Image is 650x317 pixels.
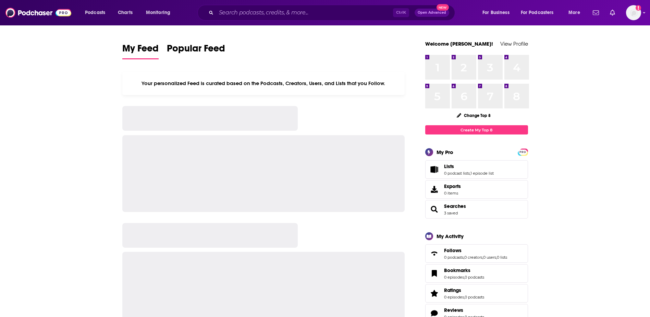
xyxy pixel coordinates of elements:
[425,160,528,179] span: Lists
[496,255,497,260] span: ,
[425,180,528,199] a: Exports
[444,255,464,260] a: 0 podcasts
[465,295,484,300] a: 0 podcasts
[415,9,449,17] button: Open AdvancedNew
[444,247,462,254] span: Follows
[444,163,454,169] span: Lists
[626,5,641,20] button: Show profile menu
[393,8,409,17] span: Ctrl K
[437,4,449,11] span: New
[444,295,464,300] a: 0 episodes
[516,7,564,18] button: open menu
[425,40,493,47] a: Welcome [PERSON_NAME]!
[204,5,462,21] div: Search podcasts, credits, & more...
[444,307,484,313] a: Reviews
[167,43,225,59] a: Popular Feed
[80,7,114,18] button: open menu
[453,111,495,120] button: Change Top 8
[464,295,465,300] span: ,
[122,43,159,59] a: My Feed
[590,7,602,19] a: Show notifications dropdown
[216,7,393,18] input: Search podcasts, credits, & more...
[428,249,441,258] a: Follows
[444,171,470,176] a: 0 podcast lists
[607,7,618,19] a: Show notifications dropdown
[425,244,528,263] span: Follows
[483,255,496,260] a: 0 users
[464,275,465,280] span: ,
[444,267,484,273] a: Bookmarks
[464,255,464,260] span: ,
[636,5,641,11] svg: Add a profile image
[444,191,461,196] span: 0 items
[141,7,179,18] button: open menu
[444,163,494,169] a: Lists
[428,204,441,214] a: Searches
[5,6,71,19] img: Podchaser - Follow, Share and Rate Podcasts
[519,149,527,154] a: PRO
[470,171,494,176] a: 1 episode list
[428,289,441,298] a: Ratings
[444,183,461,189] span: Exports
[568,8,580,17] span: More
[113,7,137,18] a: Charts
[418,11,446,14] span: Open Advanced
[437,233,464,239] div: My Activity
[497,255,507,260] a: 0 lists
[519,150,527,155] span: PRO
[444,287,461,293] span: Ratings
[437,149,453,155] div: My Pro
[444,247,507,254] a: Follows
[444,275,464,280] a: 0 episodes
[122,43,159,58] span: My Feed
[470,171,470,176] span: ,
[444,287,484,293] a: Ratings
[425,284,528,303] span: Ratings
[626,5,641,20] span: Logged in as WE_Broadcast
[425,200,528,219] span: Searches
[564,7,589,18] button: open menu
[444,203,466,209] a: Searches
[444,307,463,313] span: Reviews
[122,72,405,95] div: Your personalized Feed is curated based on the Podcasts, Creators, Users, and Lists that you Follow.
[482,8,510,17] span: For Business
[465,275,484,280] a: 0 podcasts
[464,255,482,260] a: 0 creators
[478,7,518,18] button: open menu
[521,8,554,17] span: For Podcasters
[85,8,105,17] span: Podcasts
[425,264,528,283] span: Bookmarks
[444,267,470,273] span: Bookmarks
[428,165,441,174] a: Lists
[428,269,441,278] a: Bookmarks
[146,8,170,17] span: Monitoring
[118,8,133,17] span: Charts
[167,43,225,58] span: Popular Feed
[444,211,458,215] a: 3 saved
[425,125,528,134] a: Create My Top 8
[500,40,528,47] a: View Profile
[626,5,641,20] img: User Profile
[428,185,441,194] span: Exports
